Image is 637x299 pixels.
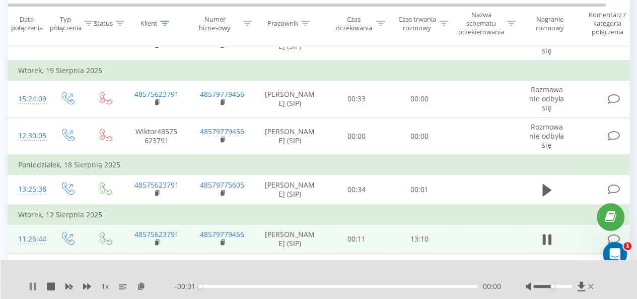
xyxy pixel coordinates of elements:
[101,281,109,291] span: 1 x
[255,175,325,205] td: [PERSON_NAME] (SIP)
[189,15,241,32] div: Numer biznesowy
[578,11,637,36] div: Komentarz / kategoria połączenia
[388,81,451,118] td: 00:00
[255,81,325,118] td: [PERSON_NAME] (SIP)
[623,242,631,250] span: 1
[458,11,504,36] div: Nazwa schematu przekierowania
[200,89,244,99] a: 48579779456
[325,254,388,291] td: 00:16
[198,284,202,288] div: Accessibility label
[529,258,564,286] span: Rozmowa nie odbyła się
[94,19,113,28] div: Status
[124,117,189,155] td: Wiktor48575623791
[325,117,388,155] td: 00:00
[397,15,437,32] div: Czas trwania rozmowy
[200,127,244,136] a: 48579779456
[175,281,200,291] span: - 00:01
[255,117,325,155] td: [PERSON_NAME] (SIP)
[325,81,388,118] td: 00:33
[134,229,179,239] a: 48575623791
[551,284,555,288] div: Accessibility label
[18,229,38,249] div: 11:26:44
[334,15,374,32] div: Czas oczekiwania
[200,229,244,239] a: 48579779456
[18,126,38,146] div: 12:30:05
[325,224,388,254] td: 00:11
[200,180,244,190] a: 48579775605
[50,15,82,32] div: Typ połączenia
[525,15,574,32] div: Nagranie rozmowy
[529,122,564,150] span: Rozmowa nie odbyła się
[603,242,627,266] iframe: Intercom live chat
[134,89,179,99] a: 48575623791
[388,175,451,205] td: 00:01
[8,15,45,32] div: Data połączenia
[529,27,564,55] span: Rozmowa nie odbyła się
[140,19,158,28] div: Klient
[482,281,501,291] span: 00:00
[529,85,564,112] span: Rozmowa nie odbyła się
[388,224,451,254] td: 13:10
[18,89,38,109] div: 15:24:09
[134,180,179,190] a: 48575623791
[255,224,325,254] td: [PERSON_NAME] (SIP)
[267,19,298,28] div: Pracownik
[388,117,451,155] td: 00:00
[325,175,388,205] td: 00:34
[388,254,451,291] td: 00:00
[18,180,38,199] div: 13:25:38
